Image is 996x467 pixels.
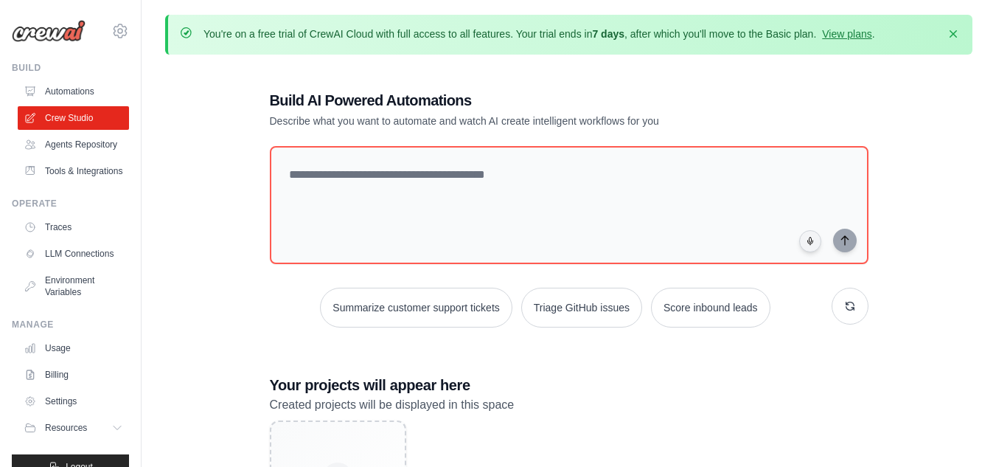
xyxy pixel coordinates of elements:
[592,28,624,40] strong: 7 days
[270,375,868,395] h3: Your projects will appear here
[18,336,129,360] a: Usage
[18,215,129,239] a: Traces
[18,159,129,183] a: Tools & Integrations
[12,198,129,210] div: Operate
[18,133,129,156] a: Agents Repository
[18,416,129,440] button: Resources
[18,363,129,387] a: Billing
[18,80,129,103] a: Automations
[18,106,129,130] a: Crew Studio
[203,27,875,41] p: You're on a free trial of CrewAI Cloud with full access to all features. Your trial ends in , aft...
[270,114,765,128] p: Describe what you want to automate and watch AI create intelligent workflows for you
[320,288,512,328] button: Summarize customer support tickets
[651,288,770,328] button: Score inbound leads
[521,288,642,328] button: Triage GitHub issues
[270,395,868,415] p: Created projects will be displayed in this space
[799,230,821,252] button: Click to speak your automation idea
[18,269,129,304] a: Environment Variables
[12,319,129,331] div: Manage
[45,422,87,434] span: Resources
[18,242,129,266] a: LLM Connections
[832,288,868,325] button: Get new suggestions
[12,62,129,74] div: Build
[18,390,129,413] a: Settings
[270,90,765,111] h1: Build AI Powered Automations
[12,20,86,42] img: Logo
[822,28,871,40] a: View plans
